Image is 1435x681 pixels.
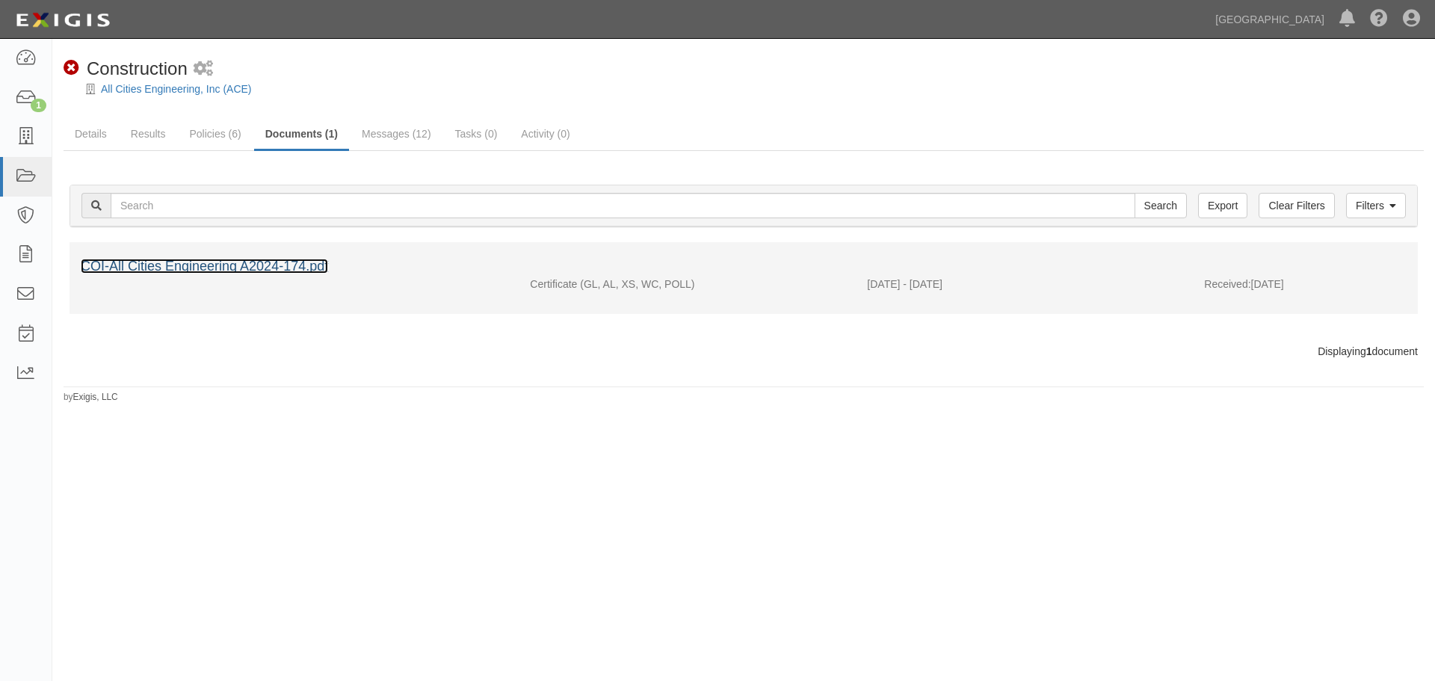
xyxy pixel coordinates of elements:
[519,277,856,292] div: General Liability Auto Liability Excess/Umbrella Liability Workers Compensation/Employers Liabili...
[1346,193,1406,218] a: Filters
[81,257,1407,277] div: COI-All Cities Engineering A2024-174.pdf
[178,119,252,149] a: Policies (6)
[120,119,177,149] a: Results
[11,7,114,34] img: logo-5460c22ac91f19d4615b14bd174203de0afe785f0fc80cf4dbbc73dc1793850b.png
[64,61,79,76] i: Non-Compliant
[856,277,1193,292] div: Effective 09/01/2024 - Expiration 09/01/2025
[31,99,46,112] div: 1
[1208,4,1332,34] a: [GEOGRAPHIC_DATA]
[1259,193,1334,218] a: Clear Filters
[101,83,252,95] a: All Cities Engineering, Inc (ACE)
[1366,345,1372,357] b: 1
[73,392,118,402] a: Exigis, LLC
[444,119,509,149] a: Tasks (0)
[64,391,118,404] small: by
[64,56,188,81] div: Construction
[1198,193,1247,218] a: Export
[1204,277,1250,292] p: Received:
[1193,277,1418,299] div: [DATE]
[58,344,1429,359] div: Displaying document
[1135,193,1187,218] input: Search
[87,58,188,78] span: Construction
[351,119,442,149] a: Messages (12)
[254,119,349,151] a: Documents (1)
[64,119,118,149] a: Details
[111,193,1135,218] input: Search
[194,61,213,77] i: 2 scheduled workflows
[510,119,581,149] a: Activity (0)
[1370,10,1388,28] i: Help Center - Complianz
[81,259,328,274] a: COI-All Cities Engineering A2024-174.pdf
